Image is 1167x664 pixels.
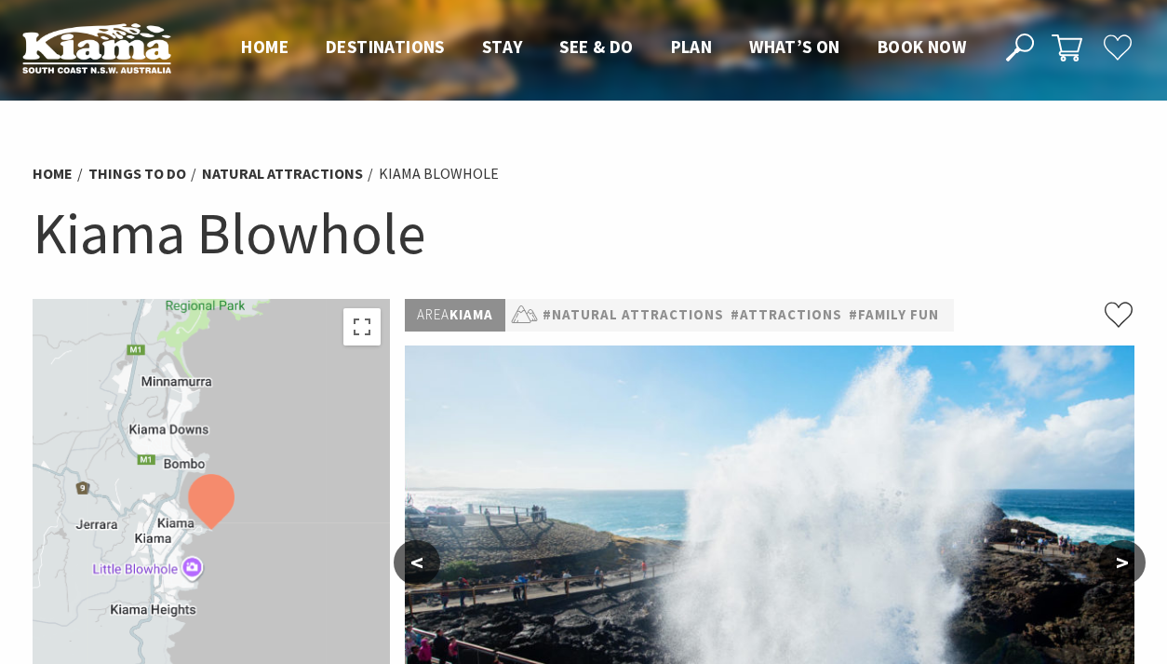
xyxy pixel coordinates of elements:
img: Kiama Logo [22,22,171,74]
a: #Family Fun [849,304,939,327]
span: See & Do [559,35,633,58]
button: < [394,540,440,585]
span: Book now [878,35,966,58]
span: Destinations [326,35,445,58]
a: #Natural Attractions [543,304,724,327]
li: Kiama Blowhole [379,162,499,186]
span: What’s On [749,35,840,58]
button: Toggle fullscreen view [343,308,381,346]
h1: Kiama Blowhole [33,196,1134,271]
span: Home [241,35,288,58]
p: Kiama [405,299,505,332]
a: #Attractions [731,304,842,327]
span: Area [417,305,449,323]
nav: Main Menu [222,33,985,63]
span: Plan [671,35,713,58]
a: Things To Do [88,164,186,183]
button: > [1099,540,1146,585]
a: Home [33,164,73,183]
a: Natural Attractions [202,164,363,183]
span: Stay [482,35,523,58]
